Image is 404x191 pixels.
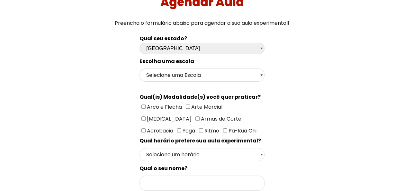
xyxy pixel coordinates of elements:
[146,115,192,123] span: [MEDICAL_DATA]
[146,103,182,111] span: Arco e Flecha
[186,105,190,109] input: Arte Marcial
[200,115,241,123] span: Armas de Corte
[223,128,227,132] input: Pa-Kua Chi
[139,93,261,101] spam: Qual(is) Modalidade(s) você quer praticar?
[181,127,195,134] span: Yoga
[146,127,173,134] span: Acrobacia
[227,127,256,134] span: Pa-Kua Chi
[141,128,146,132] input: Acrobacia
[139,58,194,65] spam: Escolha uma escola
[190,103,222,111] span: Arte Marcial
[139,35,187,42] b: Qual seu estado?
[3,19,402,27] p: Preencha o formulário abaixo para agendar a sua aula experimental!
[195,116,200,121] input: Armas de Corte
[203,127,219,134] span: Ritmo
[177,128,181,132] input: Yoga
[139,165,187,172] spam: Qual o seu nome?
[139,137,261,144] spam: Qual horário prefere sua aula experimental?
[141,105,146,109] input: Arco e Flecha
[199,128,203,132] input: Ritmo
[141,116,146,121] input: [MEDICAL_DATA]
